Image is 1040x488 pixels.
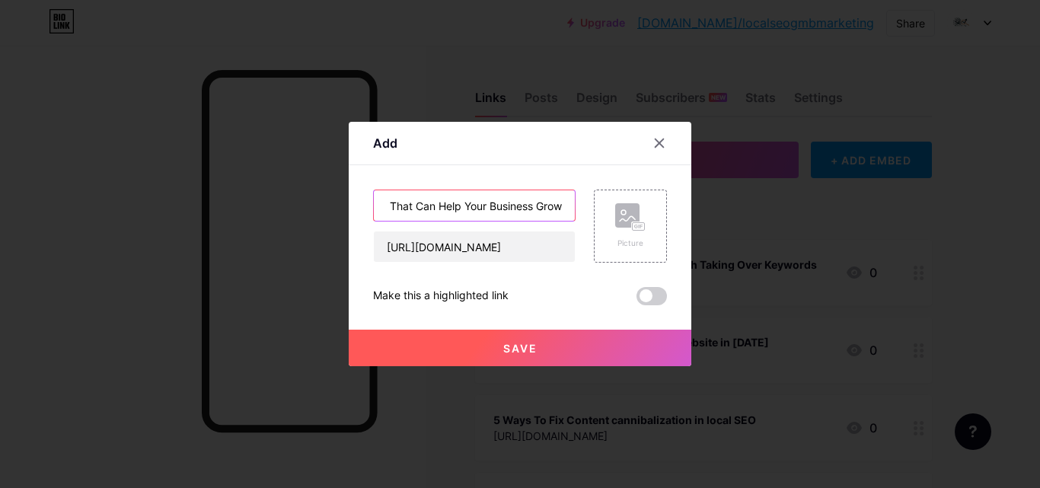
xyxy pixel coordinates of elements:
[374,231,575,262] input: URL
[373,134,397,152] div: Add
[374,190,575,221] input: Title
[349,330,691,366] button: Save
[373,287,509,305] div: Make this a highlighted link
[503,342,538,355] span: Save
[615,238,646,249] div: Picture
